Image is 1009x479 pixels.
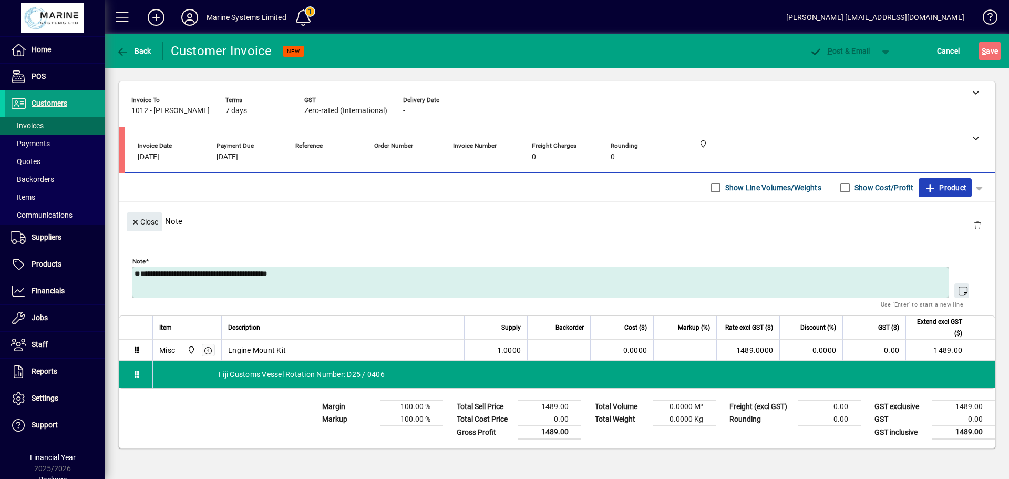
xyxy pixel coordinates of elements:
[800,322,836,333] span: Discount (%)
[5,170,105,188] a: Backorders
[138,153,159,161] span: [DATE]
[114,42,154,60] button: Back
[786,9,964,26] div: [PERSON_NAME] [EMAIL_ADDRESS][DOMAIN_NAME]
[724,413,798,426] td: Rounding
[518,426,581,439] td: 1489.00
[723,345,773,355] div: 1489.0000
[497,345,521,355] span: 1.0000
[5,135,105,152] a: Payments
[937,43,960,59] span: Cancel
[105,42,163,60] app-page-header-button: Back
[374,153,376,161] span: -
[380,413,443,426] td: 100.00 %
[11,211,73,219] span: Communications
[869,426,932,439] td: GST inclusive
[453,153,455,161] span: -
[5,359,105,385] a: Reports
[869,401,932,413] td: GST exclusive
[518,401,581,413] td: 1489.00
[32,394,58,402] span: Settings
[451,413,518,426] td: Total Cost Price
[228,345,286,355] span: Engine Mount Kit
[518,413,581,426] td: 0.00
[380,401,443,413] td: 100.00 %
[798,401,861,413] td: 0.00
[119,202,995,240] div: Note
[5,332,105,358] a: Staff
[624,322,647,333] span: Cost ($)
[5,385,105,412] a: Settings
[982,47,986,55] span: S
[804,42,876,60] button: Post & Email
[5,188,105,206] a: Items
[11,121,44,130] span: Invoices
[5,278,105,304] a: Financials
[317,401,380,413] td: Margin
[127,212,162,231] button: Close
[217,153,238,161] span: [DATE]
[159,322,172,333] span: Item
[779,340,842,361] td: 0.0000
[5,64,105,90] a: POS
[131,213,158,231] span: Close
[5,225,105,251] a: Suppliers
[965,220,990,230] app-page-header-button: Delete
[131,107,210,115] span: 1012 - [PERSON_NAME]
[881,298,963,310] mat-hint: Use 'Enter' to start a new line
[932,426,995,439] td: 1489.00
[32,260,61,268] span: Products
[11,175,54,184] span: Backorders
[32,313,48,322] span: Jobs
[555,322,584,333] span: Backorder
[590,340,653,361] td: 0.0000
[5,251,105,278] a: Products
[32,233,61,241] span: Suppliers
[653,401,716,413] td: 0.0000 M³
[30,453,76,462] span: Financial Year
[725,322,773,333] span: Rate excl GST ($)
[905,340,969,361] td: 1489.00
[723,182,821,193] label: Show Line Volumes/Weights
[5,152,105,170] a: Quotes
[912,316,962,339] span: Extend excl GST ($)
[532,153,536,161] span: 0
[979,42,1001,60] button: Save
[982,43,998,59] span: ave
[173,8,207,27] button: Profile
[724,401,798,413] td: Freight (excl GST)
[153,361,995,388] div: Fiji Customs Vessel Rotation Number: D25 / 0406
[924,179,966,196] span: Product
[5,37,105,63] a: Home
[611,153,615,161] span: 0
[878,322,899,333] span: GST ($)
[965,212,990,238] button: Delete
[139,8,173,27] button: Add
[501,322,521,333] span: Supply
[207,9,286,26] div: Marine Systems Limited
[11,193,35,201] span: Items
[32,45,51,54] span: Home
[225,107,247,115] span: 7 days
[228,322,260,333] span: Description
[5,117,105,135] a: Invoices
[11,139,50,148] span: Payments
[159,345,175,355] div: Misc
[124,217,165,226] app-page-header-button: Close
[403,107,405,115] span: -
[798,413,861,426] td: 0.00
[287,48,300,55] span: NEW
[304,107,387,115] span: Zero-rated (International)
[678,322,710,333] span: Markup (%)
[590,413,653,426] td: Total Weight
[869,413,932,426] td: GST
[295,153,297,161] span: -
[932,413,995,426] td: 0.00
[132,258,146,265] mat-label: Note
[809,47,870,55] span: ost & Email
[5,412,105,439] a: Support
[590,401,653,413] td: Total Volume
[653,413,716,426] td: 0.0000 Kg
[32,340,48,349] span: Staff
[32,421,58,429] span: Support
[32,367,57,375] span: Reports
